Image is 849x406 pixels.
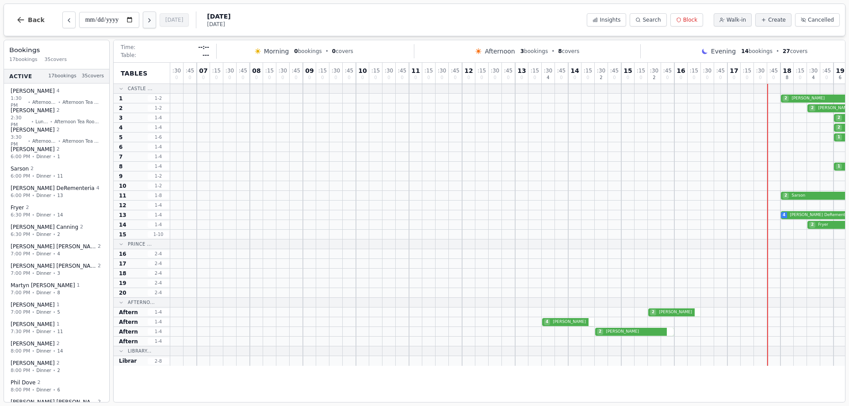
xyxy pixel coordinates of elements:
span: Afternoon Tea Room 3 [54,118,101,125]
span: 0 [332,48,336,54]
span: • [53,212,56,218]
span: : 30 [279,68,287,73]
span: • [53,289,56,296]
span: 0 [719,76,722,80]
span: Dinner [36,328,51,335]
span: : 15 [212,68,221,73]
span: 2 [783,95,789,102]
span: 1 [57,301,60,309]
span: 4 [57,87,60,95]
span: 0 [281,76,284,80]
span: : 45 [239,68,247,73]
span: bookings [741,48,773,55]
span: 11 [411,68,420,74]
span: 0 [268,76,271,80]
span: 0 [480,76,483,80]
span: Dinner [36,387,51,393]
span: covers [332,48,353,55]
span: : 30 [226,68,234,73]
span: 14 [57,348,63,354]
span: 14 [57,212,63,218]
span: : 15 [265,68,274,73]
span: Cancelled [808,16,834,23]
span: 1 [119,95,122,102]
span: 0 [799,76,801,80]
span: 0 [639,76,642,80]
button: Sarson26:00 PM•Dinner•11 [6,162,107,183]
span: Dinner [36,250,51,257]
span: Tables [121,69,148,78]
span: Dinner [36,348,51,354]
span: 7:30 PM [11,328,30,335]
span: : 30 [385,68,393,73]
span: : 30 [172,68,181,73]
span: Table: [121,52,136,59]
span: Dinner [36,192,51,199]
button: [PERSON_NAME]26:00 PM•Dinner•1 [6,143,107,163]
span: 12 [464,68,473,74]
button: Block [670,13,703,27]
span: 2 [57,126,60,134]
span: Lunch [35,118,48,125]
span: Afternoon Tea [32,137,56,144]
span: Dinner [36,309,51,315]
span: 11 [57,328,63,335]
span: [PERSON_NAME] [11,107,55,114]
span: 1 [77,282,80,289]
span: [PERSON_NAME] Canning [11,224,78,231]
span: 2 [37,379,40,387]
span: 4 [119,124,122,131]
span: 0 [414,76,417,80]
span: 0 [666,76,669,80]
span: Back [28,17,45,23]
span: 0 [401,76,403,80]
button: [PERSON_NAME]41:30 PM•Afternoon Tea•Afternoon Tea Room 2 [6,84,107,113]
button: [PERSON_NAME]17:00 PM•Dinner•5 [6,298,107,319]
span: [PERSON_NAME] [11,360,55,367]
span: 0 [202,76,205,80]
span: --- [203,52,209,59]
span: 0 [241,76,244,80]
button: [PERSON_NAME]17:30 PM•Dinner•11 [6,318,107,338]
button: Search [630,13,666,27]
span: 19 [836,68,844,74]
span: Castle ... [128,85,153,92]
span: 0 [520,76,523,80]
button: [DATE] [160,13,189,27]
span: 15 [623,68,632,74]
span: 2 [26,204,29,212]
button: Create [755,13,792,27]
span: 0 [706,76,708,80]
span: • [32,173,34,179]
span: 2 [836,115,842,121]
span: 4 [812,76,815,80]
span: : 45 [504,68,512,73]
button: [PERSON_NAME]23:30 PM•Afternoon Tea•Afternoon Tea Room 1 [6,123,107,152]
button: Insights [587,13,626,27]
span: 0 [228,76,231,80]
span: : 30 [703,68,711,73]
button: [PERSON_NAME]28:00 PM•Dinner•2 [6,357,107,377]
span: : 30 [650,68,658,73]
span: 0 [560,76,562,80]
span: • [32,270,34,277]
span: 6 [57,387,60,393]
button: Walk-in [714,13,752,27]
span: 1 [57,153,60,160]
span: 3 [119,114,122,121]
span: : 45 [186,68,194,73]
span: 4 [547,76,549,80]
span: • [58,137,61,144]
span: Search [642,16,661,23]
span: [PERSON_NAME] [11,126,55,133]
span: : 45 [610,68,619,73]
span: : 15 [371,68,380,73]
span: 0 [188,76,191,80]
button: [PERSON_NAME] [PERSON_NAME]27:00 PM•Dinner•4 [6,240,107,261]
span: • [53,173,56,179]
span: 2 [98,262,101,270]
span: [PERSON_NAME] [11,87,55,95]
span: 17 bookings [48,72,76,80]
span: 2 [31,165,34,173]
span: 4 [57,250,60,257]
